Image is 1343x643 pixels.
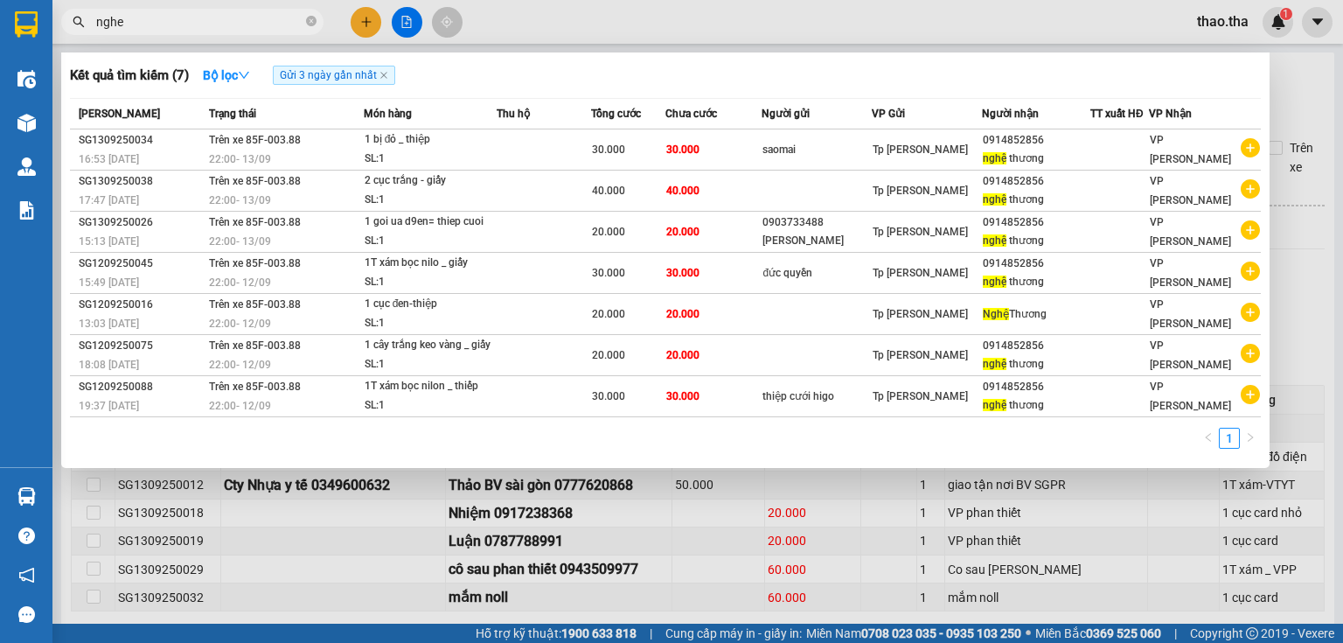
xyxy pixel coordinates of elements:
img: logo-vxr [15,11,38,38]
div: 1 cục đen-thiệp [365,295,496,314]
span: Tp [PERSON_NAME] [873,390,968,402]
span: Trên xe 85F-003.88 [209,339,301,352]
span: 30.000 [666,267,699,279]
div: SL: 1 [365,150,496,169]
div: 0914852856 [983,131,1089,150]
span: right [1245,432,1256,443]
button: right [1240,428,1261,449]
div: ̣ thương [983,396,1089,415]
span: 15:49 [DATE] [79,276,139,289]
span: message [18,606,35,623]
span: 22:00 - 12/09 [209,400,271,412]
input: Tìm tên, số ĐT hoặc mã đơn [96,12,303,31]
span: Nghệ [983,308,1009,320]
span: close-circle [306,14,317,31]
div: 0903733488 [762,213,871,232]
span: 20.000 [666,308,699,320]
span: 17:47 [DATE] [79,194,139,206]
span: 22:00 - 12/09 [209,359,271,371]
span: nghê [983,276,1006,288]
span: VP Nhận [1149,108,1192,120]
img: warehouse-icon [17,70,36,88]
span: Chưa cước [665,108,717,120]
div: [PERSON_NAME] [762,232,871,250]
div: thiệp cưới higo [762,388,871,406]
div: SG1209250075 [79,337,204,355]
span: nghê [983,152,1006,164]
span: Trên xe 85F-003.88 [209,134,301,146]
span: nghê [983,399,1006,411]
span: close-circle [306,16,317,26]
div: 0914852856 [983,378,1089,396]
span: nghê [983,193,1006,206]
li: Next Page [1240,428,1261,449]
img: solution-icon [17,201,36,220]
span: Tp [PERSON_NAME] [873,267,968,279]
span: 19:37 [DATE] [79,400,139,412]
span: 20.000 [666,226,699,238]
span: Món hàng [364,108,412,120]
span: question-circle [18,528,35,544]
div: 1T xám bọc nilo _ giấy [365,254,496,273]
span: 18:08 [DATE] [79,359,139,371]
span: VP [PERSON_NAME] [1150,175,1231,206]
span: plus-circle [1241,262,1260,281]
span: plus-circle [1241,303,1260,322]
span: 30.000 [592,390,625,402]
span: 30.000 [592,143,625,156]
img: warehouse-icon [17,487,36,506]
img: warehouse-icon [17,114,36,132]
div: ̣ thương [983,150,1089,168]
div: SG1209250088 [79,378,204,396]
span: 13:03 [DATE] [79,318,139,330]
span: 20.000 [592,308,625,320]
span: Gửi 3 ngày gần nhất [273,66,395,85]
li: Previous Page [1198,428,1219,449]
div: 0914852856 [983,337,1089,355]
span: left [1203,432,1214,443]
span: Trên xe 85F-003.88 [209,257,301,269]
span: Trên xe 85F-003.88 [209,298,301,311]
div: SL: 1 [365,396,496,416]
span: Tp [PERSON_NAME] [873,185,968,197]
div: đức quyền [762,264,871,283]
span: 20.000 [592,349,625,361]
span: 15:13 [DATE] [79,235,139,248]
div: 0914852856 [983,172,1089,191]
span: 22:00 - 13/09 [209,153,271,165]
img: warehouse-icon [17,157,36,176]
span: nghê [983,234,1006,247]
span: Trên xe 85F-003.88 [209,216,301,228]
div: 1T xám bọc nilon _ thiếp [365,377,496,396]
div: ̣ thương [983,273,1089,291]
div: Thương [983,305,1089,324]
span: Tp [PERSON_NAME] [873,226,968,238]
span: plus-circle [1241,344,1260,363]
span: Tp [PERSON_NAME] [873,308,968,320]
div: 1 cây trắng keo vàng _ giấy [365,336,496,355]
span: 30.000 [666,390,699,402]
span: plus-circle [1241,138,1260,157]
span: 16:53 [DATE] [79,153,139,165]
div: 0914852856 [983,255,1089,273]
span: VP Gửi [872,108,905,120]
span: plus-circle [1241,220,1260,240]
span: Trên xe 85F-003.88 [209,381,301,393]
div: SG1209250045 [79,255,204,273]
span: Thu hộ [497,108,530,120]
span: 22:00 - 13/09 [209,194,271,206]
strong: Bộ lọc [203,68,250,82]
span: [PERSON_NAME] [79,108,160,120]
span: 22:00 - 12/09 [209,276,271,289]
div: ̣ thương [983,355,1089,374]
span: Người gửi [762,108,810,120]
div: SL: 1 [365,355,496,374]
div: SG1209250016 [79,296,204,314]
h3: Kết quả tìm kiếm ( 7 ) [70,66,189,85]
div: SL: 1 [365,314,496,333]
span: VP [PERSON_NAME] [1150,257,1231,289]
span: Người nhận [982,108,1039,120]
span: 40.000 [592,185,625,197]
span: close [379,71,388,80]
span: VP [PERSON_NAME] [1150,381,1231,412]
